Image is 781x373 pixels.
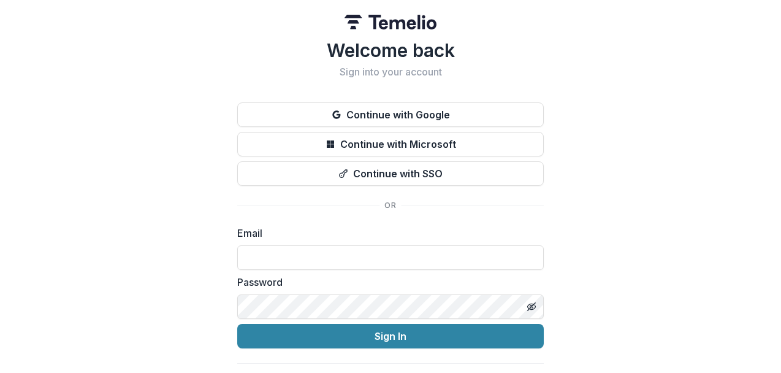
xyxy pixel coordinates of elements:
[237,226,536,240] label: Email
[237,161,544,186] button: Continue with SSO
[345,15,436,29] img: Temelio
[237,39,544,61] h1: Welcome back
[237,102,544,127] button: Continue with Google
[237,324,544,348] button: Sign In
[237,132,544,156] button: Continue with Microsoft
[237,275,536,290] label: Password
[522,297,541,317] button: Toggle password visibility
[237,66,544,78] h2: Sign into your account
